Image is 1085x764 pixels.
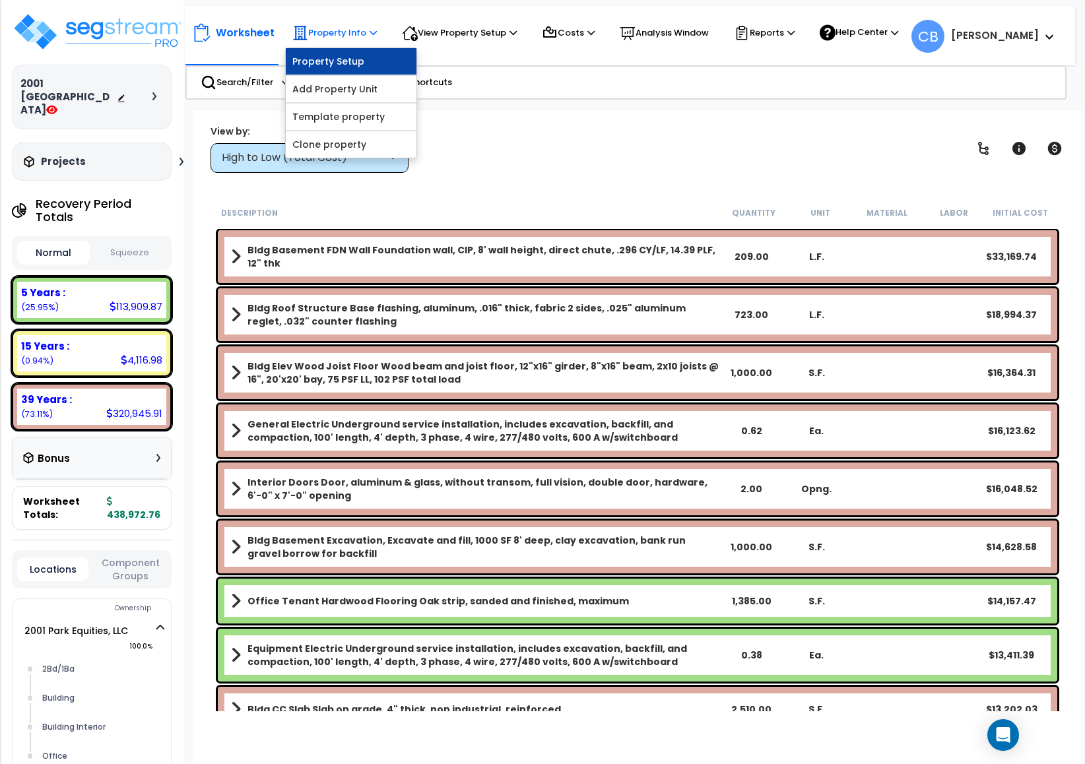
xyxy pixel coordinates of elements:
p: Reports [734,25,795,41]
a: Assembly Title [231,302,719,328]
b: Bldg Elev Wood Joist Floor Wood beam and joist floor, 12"x16" girder, 8"x16" beam, 2x10 joists @ ... [247,360,719,386]
div: S.F. [783,703,849,716]
div: 0.38 [719,649,784,662]
b: General Electric Underground service installation, includes excavation, backfill, and compaction,... [247,418,719,444]
button: Component Groups [95,556,166,583]
b: Interior Doors Door, aluminum & glass, without transom, full vision, double door, hardware, 6'-0"... [247,476,719,502]
small: 73.11294441140265% [21,408,53,420]
div: Open Intercom Messenger [987,719,1019,751]
h4: Recovery Period Totals [36,197,172,224]
small: Unit [810,208,830,218]
div: 1,000.00 [719,366,784,379]
p: Worksheet [216,24,275,42]
div: 1,385.00 [719,594,784,608]
div: S.F. [783,594,849,608]
small: Description [221,208,278,218]
h3: Projects [41,155,86,168]
div: $16,123.62 [979,424,1044,437]
div: 723.00 [719,308,784,321]
a: Template property [286,104,416,130]
a: Assembly Title [231,700,719,718]
button: Normal [17,241,90,265]
small: Initial Cost [993,208,1048,218]
div: 320,945.91 [106,406,162,420]
div: $33,169.74 [979,250,1044,263]
div: 2Bd/1Ba [39,661,164,677]
a: Property Setup [286,48,416,75]
div: High to Low (Total Cost) [222,150,385,166]
div: $16,364.31 [979,366,1044,379]
b: Bldg Basement FDN Wall Foundation wall, CIP, 8' wall height, direct chute, .296 CY/LF, 14.39 PLF,... [247,243,719,270]
h3: 2001 [GEOGRAPHIC_DATA] [20,77,117,117]
div: $14,628.58 [979,540,1044,554]
b: 438,972.76 [107,495,160,521]
p: View Property Setup [402,25,517,41]
div: $14,157.47 [979,594,1044,608]
p: Costs [542,25,595,41]
div: $13,411.39 [979,649,1044,662]
h3: Bonus [38,453,70,464]
div: View by: [211,125,409,138]
div: Shortcuts [385,67,459,98]
a: Clone property [286,131,416,158]
div: 2.00 [719,482,784,495]
a: Assembly Title [231,418,719,444]
div: Building Interior [39,719,164,735]
div: 209.00 [719,250,784,263]
b: 39 Years : [21,393,72,406]
a: Add Property Unit [286,76,416,102]
button: Locations [17,557,88,581]
a: Assembly Title [231,642,719,668]
div: L.F. [783,308,849,321]
div: Office [39,748,164,764]
b: 5 Years : [21,286,65,300]
a: Assembly Title [231,592,719,610]
p: Help Center [820,24,898,41]
div: S.F. [783,540,849,554]
div: Building [39,690,164,706]
small: Labor [940,208,968,218]
div: 113,909.87 [110,300,162,313]
b: Bldg CC Slab Slab on grade, 4" thick, non industrial, reinforced [247,703,561,716]
div: Ownership [39,600,171,616]
div: S.F. [783,366,849,379]
a: Assembly Title [231,476,719,502]
span: CB [911,20,944,53]
div: L.F. [783,250,849,263]
button: Squeeze [93,241,166,265]
div: $13,202.03 [979,703,1044,716]
p: Property Info [292,25,377,41]
div: $16,048.52 [979,482,1044,495]
div: $18,994.37 [979,308,1044,321]
b: Bldg Roof Structure Base flashing, aluminum, .016" thick, fabric 2 sides, .025" aluminum reglet, ... [247,302,719,328]
small: Quantity [732,208,775,218]
b: Equipment Electric Underground service installation, includes excavation, backfill, and compactio... [247,642,719,668]
a: Assembly Title [231,534,719,560]
b: 15 Years : [21,339,69,353]
span: 100.0% [129,639,164,654]
p: Search/Filter [201,75,273,90]
div: Opng. [783,482,849,495]
div: 4,116.98 [121,353,162,367]
div: Ea. [783,424,849,437]
a: 2001 Park Equities, LLC 100.0% [24,624,128,637]
b: Bldg Basement Excavation, Excavate and fill, 1000 SF 8' deep, clay excavation, bank run gravel bo... [247,534,719,560]
div: 0.62 [719,424,784,437]
b: Office Tenant Hardwood Flooring Oak strip, sanded and finished, maximum [247,594,629,608]
small: Material [867,208,907,218]
p: Analysis Window [620,25,709,41]
div: 1,000.00 [719,540,784,554]
small: 25.949188737815987% [21,302,59,313]
div: Ea. [783,649,849,662]
b: [PERSON_NAME] [951,28,1039,42]
a: Assembly Title [231,360,719,386]
span: Worksheet Totals: [23,495,102,521]
p: Shortcuts [392,73,452,92]
img: logo_pro_r.png [12,12,183,51]
a: Assembly Title [231,243,719,270]
small: 0.937866850781356% [21,355,53,366]
div: 2,510.00 [719,703,784,716]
